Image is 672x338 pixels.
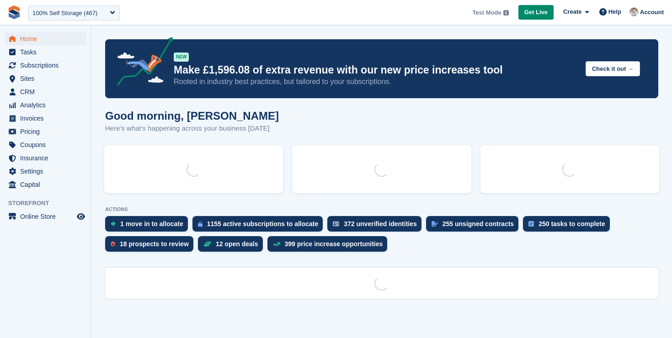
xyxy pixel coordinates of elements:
[20,112,75,125] span: Invoices
[524,8,548,17] span: Get Live
[111,241,115,247] img: prospect-51fa495bee0391a8d652442698ab0144808aea92771e9ea1ae160a38d050c398.svg
[174,63,578,77] p: Make £1,596.08 of extra revenue with our new price increases tool
[333,221,339,227] img: verify_identity-adf6edd0f0f0b5bbfe63781bf79b02c33cf7c696d77639b501bdc392416b5a36.svg
[75,211,86,222] a: Preview store
[5,125,86,138] a: menu
[640,8,664,17] span: Account
[586,61,640,76] button: Check it out →
[5,178,86,191] a: menu
[432,221,438,227] img: contract_signature_icon-13c848040528278c33f63329250d36e43548de30e8caae1d1a13099fd9432cc5.svg
[5,138,86,151] a: menu
[5,165,86,178] a: menu
[629,7,639,16] img: Gavin Shields
[563,7,581,16] span: Create
[203,241,211,247] img: deal-1b604bf984904fb50ccaf53a9ad4b4a5d6e5aea283cecdc64d6e3604feb123c2.svg
[5,59,86,72] a: menu
[5,210,86,223] a: menu
[109,37,173,89] img: price-adjustments-announcement-icon-8257ccfd72463d97f412b2fc003d46551f7dbcb40ab6d574587a9cd5c0d94...
[503,10,509,16] img: icon-info-grey-7440780725fd019a000dd9b08b2336e03edf1995a4989e88bcd33f0948082b44.svg
[20,85,75,98] span: CRM
[20,46,75,58] span: Tasks
[528,221,534,227] img: task-75834270c22a3079a89374b754ae025e5fb1db73e45f91037f5363f120a921f8.svg
[20,59,75,72] span: Subscriptions
[5,99,86,111] a: menu
[5,46,86,58] a: menu
[267,236,392,256] a: 399 price increase opportunities
[5,32,86,45] a: menu
[174,53,189,62] div: NEW
[5,152,86,164] a: menu
[539,220,605,227] div: 250 tasks to complete
[174,77,578,87] p: Rooted in industry best practices, but tailored to your subscriptions.
[5,85,86,98] a: menu
[198,221,203,227] img: active_subscription_to_allocate_icon-d502201f5373d7db506a760aba3b589e785aa758c864c3986d89f69b8ff3...
[20,165,75,178] span: Settings
[426,216,523,236] a: 255 unsigned contracts
[207,220,319,227] div: 1155 active subscriptions to allocate
[192,216,328,236] a: 1155 active subscriptions to allocate
[472,8,501,17] span: Test Mode
[273,242,280,246] img: price_increase_opportunities-93ffe204e8149a01c8c9dc8f82e8f89637d9d84a8eef4429ea346261dce0b2c0.svg
[327,216,426,236] a: 372 unverified identities
[20,99,75,111] span: Analytics
[120,220,183,227] div: 1 move in to allocate
[105,110,279,122] h1: Good morning, [PERSON_NAME]
[120,240,189,248] div: 18 prospects to review
[344,220,417,227] div: 372 unverified identities
[20,125,75,138] span: Pricing
[105,206,658,212] p: ACTIONS
[198,236,267,256] a: 12 open deals
[32,9,97,18] div: 100% Self Storage (467)
[443,220,514,227] div: 255 unsigned contracts
[608,7,621,16] span: Help
[20,210,75,223] span: Online Store
[5,72,86,85] a: menu
[105,236,198,256] a: 18 prospects to review
[20,178,75,191] span: Capital
[111,221,116,227] img: move_ins_to_allocate_icon-fdf77a2bb77ea45bf5b3d319d69a93e2d87916cf1d5bf7949dd705db3b84f3ca.svg
[523,216,614,236] a: 250 tasks to complete
[105,216,192,236] a: 1 move in to allocate
[20,72,75,85] span: Sites
[20,152,75,164] span: Insurance
[7,5,21,19] img: stora-icon-8386f47178a22dfd0bd8f6a31ec36ba5ce8667c1dd55bd0f319d3a0aa187defe.svg
[518,5,554,20] a: Get Live
[5,112,86,125] a: menu
[20,138,75,151] span: Coupons
[105,123,279,134] p: Here's what's happening across your business [DATE]
[216,240,258,248] div: 12 open deals
[8,199,91,208] span: Storefront
[285,240,383,248] div: 399 price increase opportunities
[20,32,75,45] span: Home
